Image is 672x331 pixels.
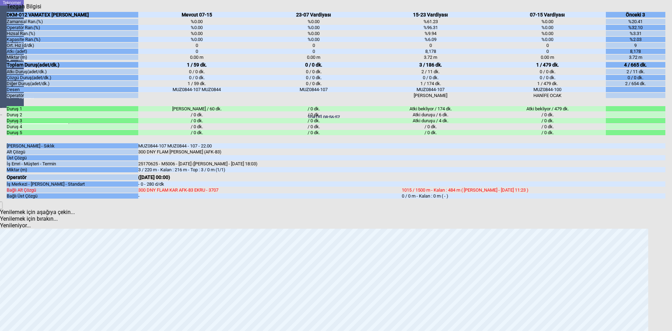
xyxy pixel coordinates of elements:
div: Alt Çözgü [7,149,138,154]
div: Bağlı Üst Çözgü [7,193,138,199]
div: %3.31 [606,31,665,36]
div: %6.09 [372,37,489,42]
div: Bağlı Alt Çözgü [7,187,138,193]
div: Üst Çözgü [7,155,138,160]
div: %9.94 [372,31,489,36]
div: Hızsal Ran.(%) [7,31,138,36]
div: 300 DNY FLAM KAR AFK-83 EKRU - 3707 [138,187,402,193]
div: Atkı Duruş(adet/dk.) [7,69,138,74]
div: %0.00 [489,37,606,42]
div: %0.00 [489,31,606,36]
div: Atki duruşu / 6 dk. [372,112,489,117]
div: 0 / 0 dk. [489,69,606,74]
div: / 0 dk. [138,112,255,117]
div: 3 / 186 dk. [372,62,489,68]
div: - [138,193,402,199]
div: İş Merkezi - [PERSON_NAME] - Standart [7,181,138,187]
div: İş Emri - Müşteri - Termin [7,161,138,166]
div: 1 / 479 dk. [489,81,606,86]
div: / 0 dk. [372,130,489,135]
div: / 0 dk. [138,130,255,135]
div: Toplam Duruş(adet/dk.) [7,62,138,68]
div: - 0 - 280 d/dk [138,181,402,187]
div: Diğer Duruş(adet/dk.) [7,81,138,86]
div: 0 / 0 dk. [255,75,372,80]
div: / 0 dk. [489,124,606,129]
div: %0.00 [255,37,372,42]
div: 0 / 0 m - Kalan : 0 m ( - ) [402,193,665,199]
div: Ort. Hız (d/dk) [7,43,138,48]
div: Miktar (m) [7,167,138,172]
div: 0 [138,49,255,54]
div: / 0 dk. [138,118,255,123]
div: 0.00 m [489,55,606,60]
div: / 0 dk. [255,124,372,129]
div: 07-15 Vardiyası [489,12,606,18]
div: Atkı (adet) [7,49,138,54]
div: 1 / 59 dk. [138,81,255,86]
div: 1 / 59 dk. [138,62,255,68]
div: 15-23 Vardiyası [372,12,489,18]
div: 0 [255,49,372,54]
div: Duruş 5 [7,130,138,135]
div: 0 / 0 dk. [255,62,372,68]
div: 0.00 m [138,55,255,60]
div: 0 [255,43,372,48]
div: Operatör Ran.(%) [7,25,138,30]
div: %0.00 [138,31,255,36]
div: MUZ0844-107 MUZ0844 - 107 - 22.00 [138,143,402,149]
div: Operatör [7,174,138,180]
div: 8,178 [372,49,489,54]
div: [PERSON_NAME] / 60 dk. [138,106,255,111]
div: 9 [606,43,665,48]
div: 0.00 m [255,55,372,60]
div: 25170625 - M5006 - [DATE] ([PERSON_NAME] - [DATE] 18:03) [138,161,402,166]
div: 0 / 0 dk. [606,75,665,80]
div: Atki bekliyor / 479 dk. [489,106,606,111]
div: Atki bekliyor / 174 dk. [372,106,489,111]
div: Operatör [7,93,138,98]
div: MUZ0844-100 [489,87,606,92]
div: MUZ0844-107 [372,87,489,92]
div: 2 / 11 dk. [372,69,489,74]
div: / 0 dk. [255,106,372,111]
div: 2 / 11 dk. [606,69,665,74]
div: / 0 dk. [255,130,372,135]
div: 4 / 665 dk. [606,62,665,68]
div: 0 / 0 dk. [138,69,255,74]
div: [PERSON_NAME] - Sıklık [7,143,138,149]
div: 0 [489,49,606,54]
div: %0.00 [138,25,255,30]
div: / 0 dk. [255,118,372,123]
div: Tezgah Bilgisi [7,3,44,10]
div: HANİFE OCAK [489,93,606,98]
div: %0.00 [489,25,606,30]
div: 0 [489,43,606,48]
div: 3.72 m [606,55,665,60]
div: 3 / 220 m - Kalan : 216 m - Top : 3 / 0 m (1/1) [138,167,402,172]
div: / 0 dk. [372,124,489,129]
div: / 0 dk. [255,112,372,117]
div: 1 / 479 dk. [489,62,606,68]
div: / 0 dk. [489,112,606,117]
div: DKM-012 VAMATEX [PERSON_NAME] [7,12,138,18]
div: / 0 dk. [489,130,606,135]
div: ([DATE] 00:00) [138,174,402,180]
div: %20.41 [606,19,665,24]
div: 300 DNY FLAM [PERSON_NAME] (AFK-83) [138,149,402,154]
div: Atki duruşu / 4 dk. [372,118,489,123]
div: %0.00 [489,19,606,24]
div: 23-07 Vardiyası [255,12,372,18]
div: 1 / 174 dk. [372,81,489,86]
div: %0.00 [138,37,255,42]
div: Duruş 4 [7,124,138,129]
div: %0.00 [255,25,372,30]
div: 0 / 0 dk. [372,75,489,80]
div: Önceki 3 [606,12,665,18]
div: Duruş 2 [7,112,138,117]
div: 0 / 0 dk. [489,75,606,80]
div: Çözgü Duruş(adet/dk.) [7,75,138,80]
div: %61.23 [372,19,489,24]
div: Kapasite Ran.(%) [7,37,138,42]
div: / 0 dk. [138,124,255,129]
